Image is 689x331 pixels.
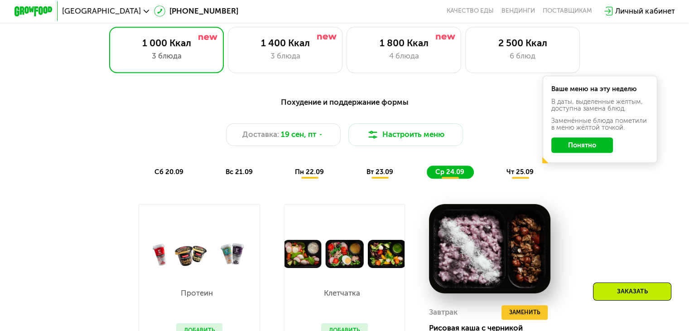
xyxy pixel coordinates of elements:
span: Доставка: [242,129,279,140]
span: Заменить [509,307,540,317]
a: [PHONE_NUMBER] [154,5,238,17]
div: Личный кабинет [615,5,675,17]
button: Настроить меню [348,123,463,146]
div: Ваше меню на эту неделю [551,86,649,92]
div: Завтрак [429,305,458,320]
a: Качество еды [447,7,494,15]
span: сб 20.09 [154,168,183,176]
div: В даты, выделенные желтым, доступна замена блюд. [551,98,649,112]
span: ср 24.09 [435,168,464,176]
span: чт 25.09 [506,168,534,176]
div: 3 блюда [119,50,214,62]
a: Вендинги [501,7,535,15]
span: 19 сен, пт [281,129,316,140]
span: пн 22.09 [295,168,324,176]
div: 1 400 Ккал [238,37,332,49]
div: 2 500 Ккал [475,37,570,49]
div: 1 800 Ккал [357,37,451,49]
button: Заменить [501,305,548,320]
div: 3 блюда [238,50,332,62]
p: Клетчатка [321,289,363,297]
div: Заказать [593,282,671,301]
span: [GEOGRAPHIC_DATA] [62,7,141,15]
div: Заменённые блюда пометили в меню жёлтой точкой. [551,117,649,131]
div: 4 блюда [357,50,451,62]
div: 6 блюд [475,50,570,62]
div: поставщикам [543,7,592,15]
span: вт 23.09 [366,168,393,176]
span: вс 21.09 [226,168,253,176]
p: Протеин [176,289,218,297]
button: Понятно [551,137,613,153]
div: Похудение и поддержание формы [61,96,628,108]
div: 1 000 Ккал [119,37,214,49]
